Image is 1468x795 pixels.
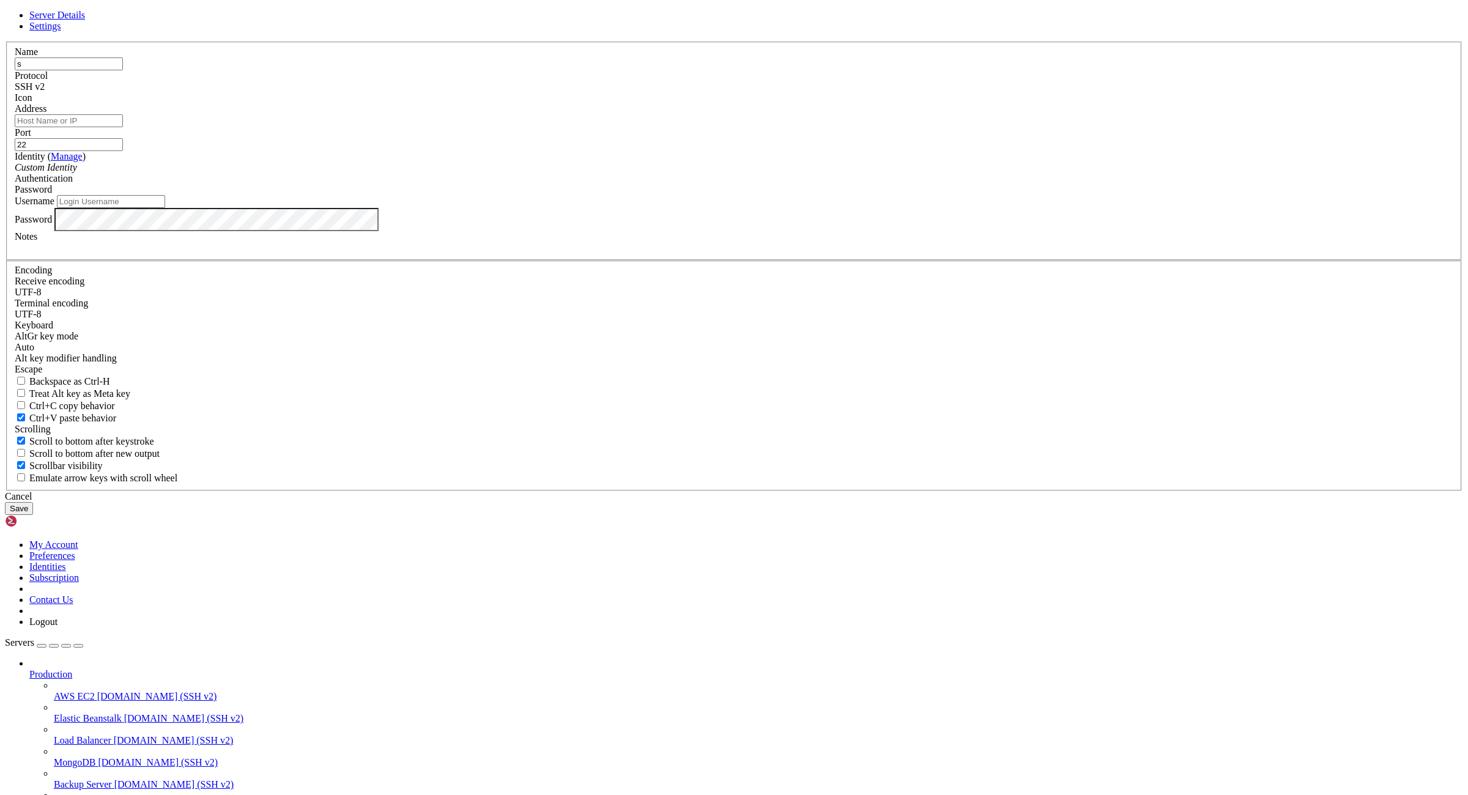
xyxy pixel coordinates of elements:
a: MongoDB [DOMAIN_NAME] (SSH v2) [54,757,1463,768]
input: Host Name or IP [15,114,123,127]
span: Password [15,184,52,194]
input: Port Number [15,138,123,151]
span: Scroll to bottom after keystroke [29,436,154,446]
a: Settings [29,21,61,31]
span: Load Balancer [54,735,111,745]
input: Scrollbar visibility [17,461,25,469]
label: Ctrl-C copies if true, send ^C to host if false. Ctrl-Shift-C sends ^C to host if true, copies if... [15,401,115,411]
label: Ctrl+V pastes if true, sends ^V to host if false. Ctrl+Shift+V sends ^V to host if true, pastes i... [15,413,116,423]
a: Load Balancer [DOMAIN_NAME] (SSH v2) [54,735,1463,746]
label: Password [15,213,52,224]
div: SSH v2 [15,81,1453,92]
span: Scrollbar visibility [29,460,103,471]
li: Backup Server [DOMAIN_NAME] (SSH v2) [54,768,1463,790]
a: Elastic Beanstalk [DOMAIN_NAME] (SSH v2) [54,713,1463,724]
label: Identity [15,151,86,161]
label: Whether to scroll to the bottom on any keystroke. [15,436,154,446]
span: Servers [5,637,34,648]
input: Treat Alt key as Meta key [17,389,25,397]
label: If true, the backspace should send BS ('\x08', aka ^H). Otherwise the backspace key should send '... [15,376,110,386]
span: Emulate arrow keys with scroll wheel [29,473,177,483]
a: Production [29,669,1463,680]
label: Scroll to bottom after new output. [15,448,160,459]
label: Protocol [15,70,48,81]
span: UTF-8 [15,287,42,297]
a: Logout [29,616,57,627]
a: Manage [51,151,83,161]
input: Server Name [15,57,123,70]
label: Authentication [15,173,73,183]
label: Notes [15,231,37,242]
label: Name [15,46,38,57]
img: Shellngn [5,515,75,527]
label: Keyboard [15,320,53,330]
span: SSH v2 [15,81,45,92]
label: Whether the Alt key acts as a Meta key or as a distinct Alt key. [15,388,130,399]
label: Icon [15,92,32,103]
span: Backspace as Ctrl-H [29,376,110,386]
li: Elastic Beanstalk [DOMAIN_NAME] (SSH v2) [54,702,1463,724]
label: Address [15,103,46,114]
span: [DOMAIN_NAME] (SSH v2) [114,779,234,789]
label: Username [15,196,54,206]
input: Ctrl+V paste behavior [17,413,25,421]
label: Set the expected encoding for data received from the host. If the encodings do not match, visual ... [15,331,78,341]
span: Elastic Beanstalk [54,713,122,723]
li: AWS EC2 [DOMAIN_NAME] (SSH v2) [54,680,1463,702]
span: UTF-8 [15,309,42,319]
label: The default terminal encoding. ISO-2022 enables character map translations (like graphics maps). ... [15,298,88,308]
a: Preferences [29,550,75,561]
input: Ctrl+C copy behavior [17,401,25,409]
span: ( ) [48,151,86,161]
div: Escape [15,364,1453,375]
a: Server Details [29,10,85,20]
span: AWS EC2 [54,691,95,701]
input: Login Username [57,195,165,208]
span: Ctrl+V paste behavior [29,413,116,423]
div: UTF-8 [15,309,1453,320]
a: Subscription [29,572,79,583]
label: Port [15,127,31,138]
a: My Account [29,539,78,550]
span: Backup Server [54,779,112,789]
label: The vertical scrollbar mode. [15,460,103,471]
a: Servers [5,637,83,648]
div: Custom Identity [15,162,1453,173]
span: [DOMAIN_NAME] (SSH v2) [114,735,234,745]
span: Ctrl+C copy behavior [29,401,115,411]
span: [DOMAIN_NAME] (SSH v2) [124,713,244,723]
label: Encoding [15,265,52,275]
input: Scroll to bottom after keystroke [17,437,25,445]
input: Scroll to bottom after new output [17,449,25,457]
button: Save [5,502,33,515]
a: AWS EC2 [DOMAIN_NAME] (SSH v2) [54,691,1463,702]
span: Production [29,669,72,679]
li: Load Balancer [DOMAIN_NAME] (SSH v2) [54,724,1463,746]
span: Scroll to bottom after new output [29,448,160,459]
span: Treat Alt key as Meta key [29,388,130,399]
a: Contact Us [29,594,73,605]
span: [DOMAIN_NAME] (SSH v2) [98,757,218,767]
span: [DOMAIN_NAME] (SSH v2) [97,691,217,701]
div: Auto [15,342,1453,353]
li: MongoDB [DOMAIN_NAME] (SSH v2) [54,746,1463,768]
div: UTF-8 [15,287,1453,298]
label: When using the alternative screen buffer, and DECCKM (Application Cursor Keys) is active, mouse w... [15,473,177,483]
input: Emulate arrow keys with scroll wheel [17,473,25,481]
label: Set the expected encoding for data received from the host. If the encodings do not match, visual ... [15,276,84,286]
label: Controls how the Alt key is handled. Escape: Send an ESC prefix. 8-Bit: Add 128 to the typed char... [15,353,117,363]
label: Scrolling [15,424,51,434]
span: Escape [15,364,42,374]
div: Password [15,184,1453,195]
span: Auto [15,342,34,352]
span: MongoDB [54,757,95,767]
div: Cancel [5,491,1463,502]
a: Backup Server [DOMAIN_NAME] (SSH v2) [54,779,1463,790]
a: Identities [29,561,66,572]
input: Backspace as Ctrl-H [17,377,25,385]
i: Custom Identity [15,162,77,172]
